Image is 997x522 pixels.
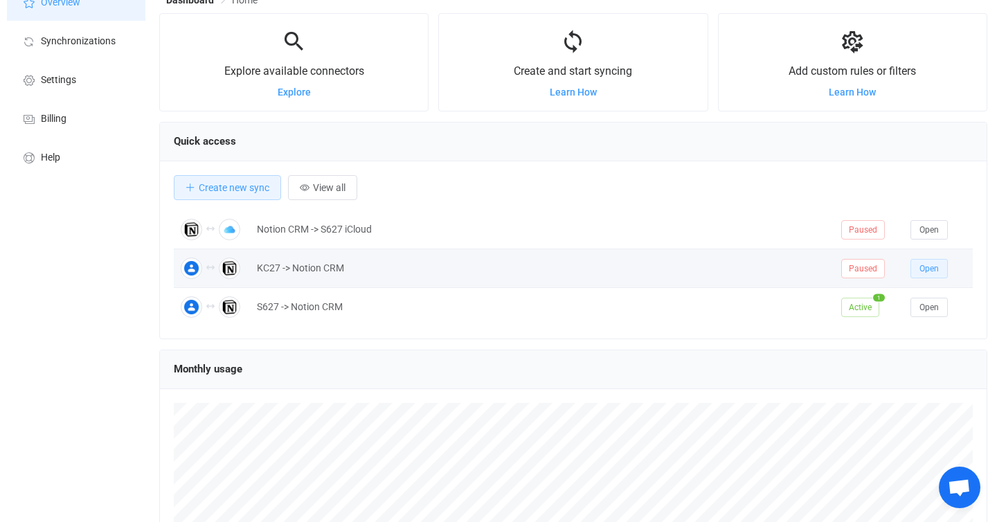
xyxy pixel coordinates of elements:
[829,87,876,98] a: Learn How
[278,87,311,98] a: Explore
[181,219,202,240] img: Notion Contacts
[910,301,948,312] a: Open
[910,259,948,278] button: Open
[181,296,202,318] img: Google Contacts
[288,175,357,200] button: View all
[174,135,236,147] span: Quick access
[873,294,885,301] span: 1
[841,298,879,317] span: Active
[939,467,980,508] a: Open chat
[514,64,632,78] span: Create and start syncing
[199,182,269,193] span: Create new sync
[7,137,145,176] a: Help
[41,114,66,125] span: Billing
[224,64,364,78] span: Explore available connectors
[919,303,939,312] span: Open
[919,225,939,235] span: Open
[250,299,834,315] div: S627 -> Notion CRM
[219,258,240,279] img: Notion Contacts
[910,262,948,273] a: Open
[7,21,145,60] a: Synchronizations
[250,260,834,276] div: KC27 -> Notion CRM
[919,264,939,273] span: Open
[841,259,885,278] span: Paused
[313,182,345,193] span: View all
[219,296,240,318] img: Notion Contacts
[789,64,916,78] span: Add custom rules or filters
[910,220,948,240] button: Open
[174,175,281,200] button: Create new sync
[550,87,597,98] a: Learn How
[181,258,202,279] img: Google Contacts
[250,222,834,237] div: Notion CRM -> S627 iCloud
[41,75,76,86] span: Settings
[7,98,145,137] a: Billing
[41,36,116,47] span: Synchronizations
[41,152,60,163] span: Help
[910,298,948,317] button: Open
[219,219,240,240] img: Apple iCloud Contacts
[7,60,145,98] a: Settings
[910,224,948,235] a: Open
[841,220,885,240] span: Paused
[174,363,242,375] span: Monthly usage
